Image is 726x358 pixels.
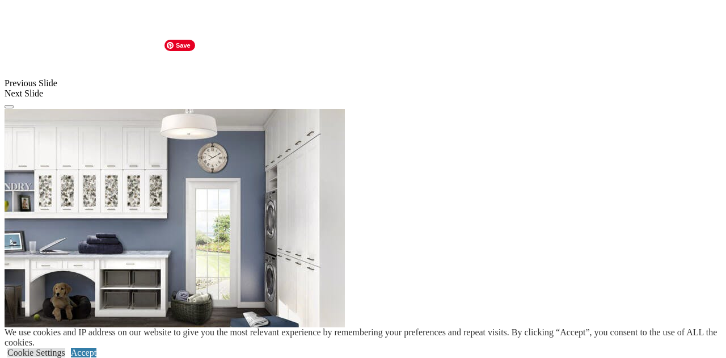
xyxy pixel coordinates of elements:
button: Click here to pause slide show [5,105,14,108]
span: Save [164,40,195,51]
div: We use cookies and IP address on our website to give you the most relevant experience by remember... [5,327,726,348]
a: Accept [71,348,96,357]
div: Next Slide [5,89,721,99]
a: Cookie Settings [7,348,65,357]
div: Previous Slide [5,78,721,89]
img: Banner for mobile view [5,109,345,336]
